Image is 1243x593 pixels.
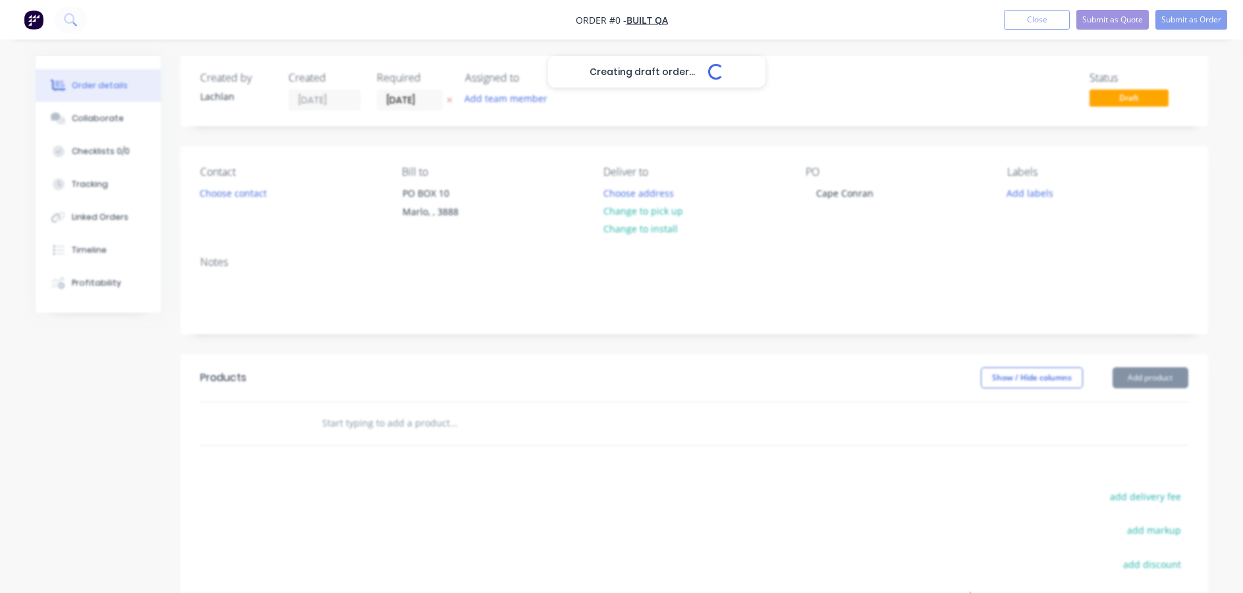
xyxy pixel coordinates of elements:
img: Factory [24,10,43,30]
button: Close [1004,10,1070,30]
a: Built QA [626,14,668,26]
div: Creating draft order... [548,56,765,88]
span: Order #0 - [576,14,626,26]
button: Submit as Quote [1076,10,1149,30]
button: Submit as Order [1155,10,1227,30]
